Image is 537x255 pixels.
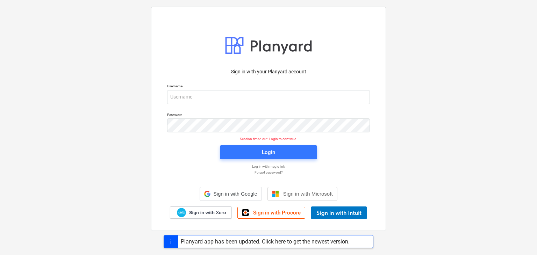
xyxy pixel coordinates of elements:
[163,137,374,141] p: Session timed out. Login to continue.
[164,170,373,175] a: Forgot password?
[502,221,537,255] iframe: Chat Widget
[213,191,257,197] span: Sign in with Google
[200,187,262,201] div: Sign in with Google
[262,148,275,157] div: Login
[181,238,350,245] div: Planyard app has been updated. Click here to get the newest version.
[167,84,370,90] p: Username
[164,164,373,169] a: Log in with magic link
[237,207,305,219] a: Sign in with Procore
[220,145,317,159] button: Login
[167,68,370,75] p: Sign in with your Planyard account
[167,90,370,104] input: Username
[170,206,232,219] a: Sign in with Xero
[253,210,301,216] span: Sign in with Procore
[283,191,333,197] span: Sign in with Microsoft
[167,112,370,118] p: Password
[177,208,186,217] img: Xero logo
[189,210,226,216] span: Sign in with Xero
[272,190,279,197] img: Microsoft logo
